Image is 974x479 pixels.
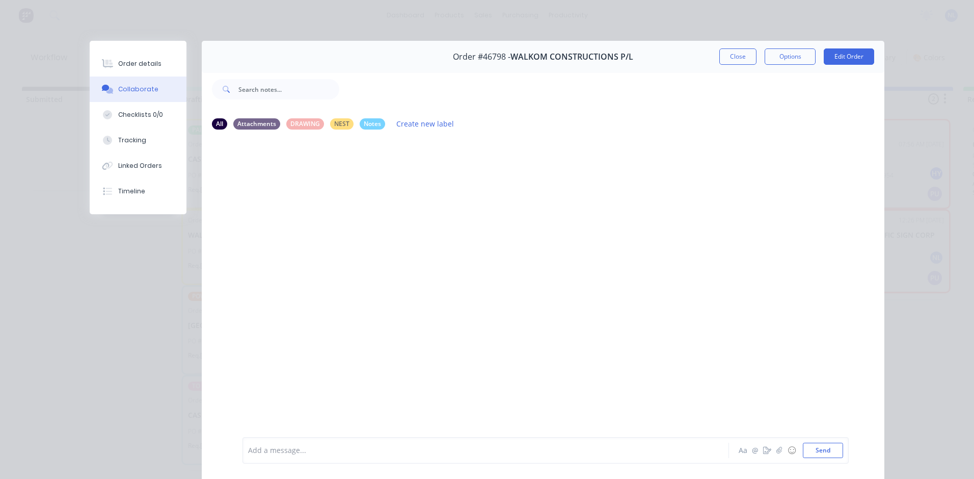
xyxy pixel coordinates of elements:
[286,118,324,130] div: DRAWING
[90,77,186,102] button: Collaborate
[90,153,186,179] button: Linked Orders
[118,59,161,68] div: Order details
[118,85,158,94] div: Collaborate
[118,136,146,145] div: Tracking
[118,110,163,119] div: Checklists 0/0
[212,118,227,130] div: All
[803,443,843,458] button: Send
[765,48,816,65] button: Options
[90,128,186,153] button: Tracking
[233,118,280,130] div: Attachments
[90,51,186,77] button: Order details
[453,52,510,62] span: Order #46798 -
[360,118,385,130] div: Notes
[330,118,354,130] div: NEST
[786,444,798,457] button: ☺
[238,79,339,99] input: Search notes...
[90,179,186,204] button: Timeline
[90,102,186,128] button: Checklists 0/0
[749,444,761,457] button: @
[391,117,459,131] button: Create new label
[719,48,756,65] button: Close
[118,187,145,196] div: Timeline
[510,52,633,62] span: WALKOM CONSTRUCTIONS P/L
[118,161,162,170] div: Linked Orders
[824,48,874,65] button: Edit Order
[737,444,749,457] button: Aa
